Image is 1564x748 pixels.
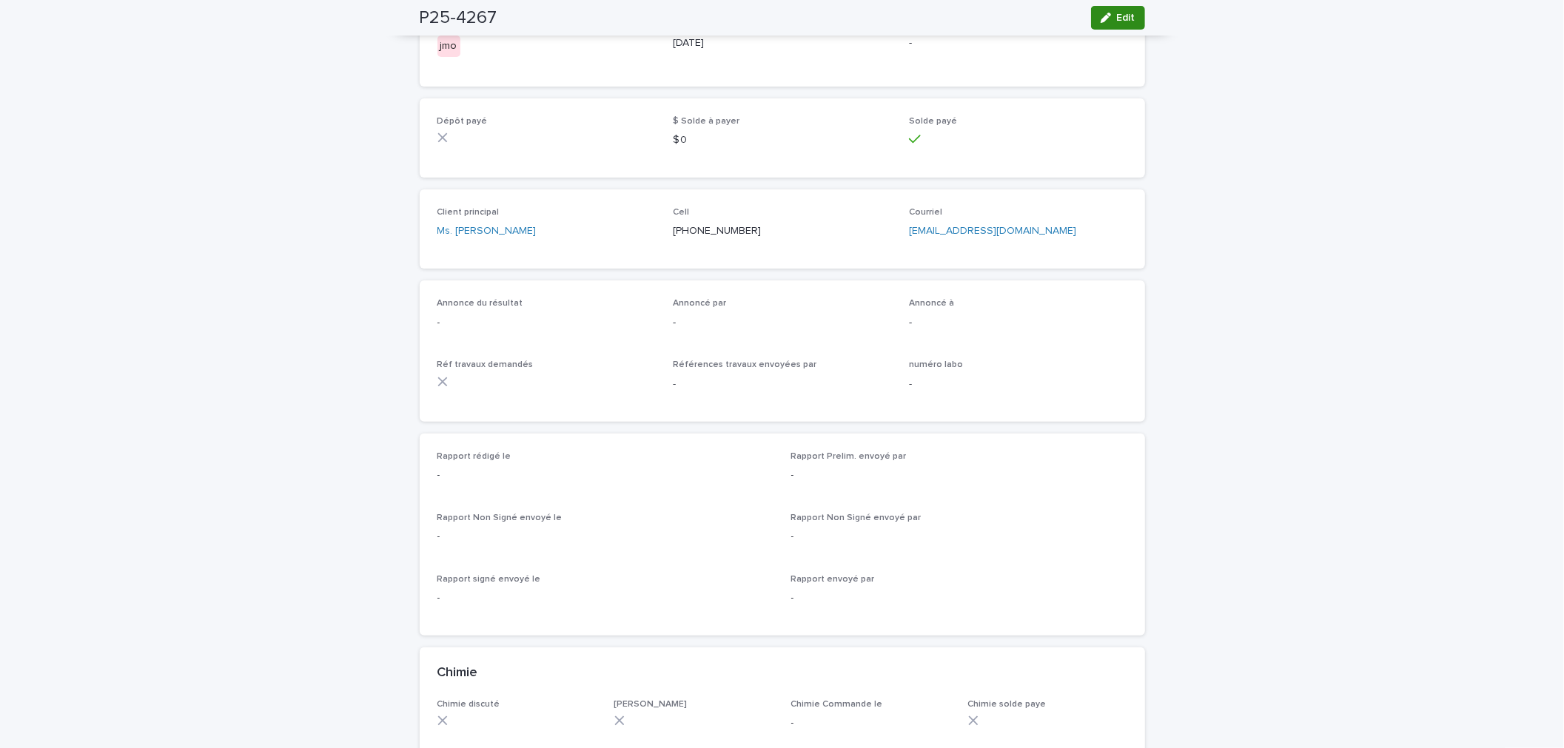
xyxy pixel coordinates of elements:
span: Courriel [909,208,942,217]
p: - [673,377,891,392]
span: Rapport signé envoyé le [437,575,541,584]
p: [DATE] [673,36,891,51]
span: Annonce du résultat [437,299,523,308]
span: Annoncé par [673,299,726,308]
span: Rapport Prelim. envoyé par [791,452,907,461]
span: numéro labo [909,360,963,369]
span: Chimie discuté [437,700,500,709]
p: - [437,529,773,545]
p: - [791,590,1127,606]
p: - [791,529,1127,545]
div: jmo [437,36,460,57]
span: Client principal [437,208,500,217]
p: $ 0 [673,132,891,148]
p: - [791,715,950,731]
p: - [909,377,1127,392]
p: [PHONE_NUMBER] [673,223,891,239]
span: Solde payé [909,117,957,126]
p: - [437,590,773,606]
p: - [909,315,1127,331]
p: - [437,468,773,483]
a: [EMAIL_ADDRESS][DOMAIN_NAME] [909,226,1076,236]
p: - [673,315,891,331]
span: Rapport rédigé le [437,452,511,461]
span: Chimie solde paye [968,700,1047,709]
span: Dépôt payé [437,117,488,126]
span: Réf travaux demandés [437,360,534,369]
span: Rapport Non Signé envoyé le [437,513,563,522]
span: Références travaux envoyées par [673,360,816,369]
span: Edit [1117,13,1135,23]
span: Rapport envoyé par [791,575,875,584]
a: Ms. [PERSON_NAME] [437,223,537,239]
button: Edit [1091,6,1145,30]
h2: P25-4267 [420,7,497,29]
span: Chimie Commande le [791,700,883,709]
span: Cell [673,208,689,217]
span: Rapport Non Signé envoyé par [791,513,922,522]
span: $ Solde à payer [673,117,739,126]
p: - [437,315,656,331]
span: Annoncé à [909,299,954,308]
span: [PERSON_NAME] [614,700,688,709]
p: - [791,468,1127,483]
h2: Chimie [437,665,478,681]
p: - [909,36,1127,51]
